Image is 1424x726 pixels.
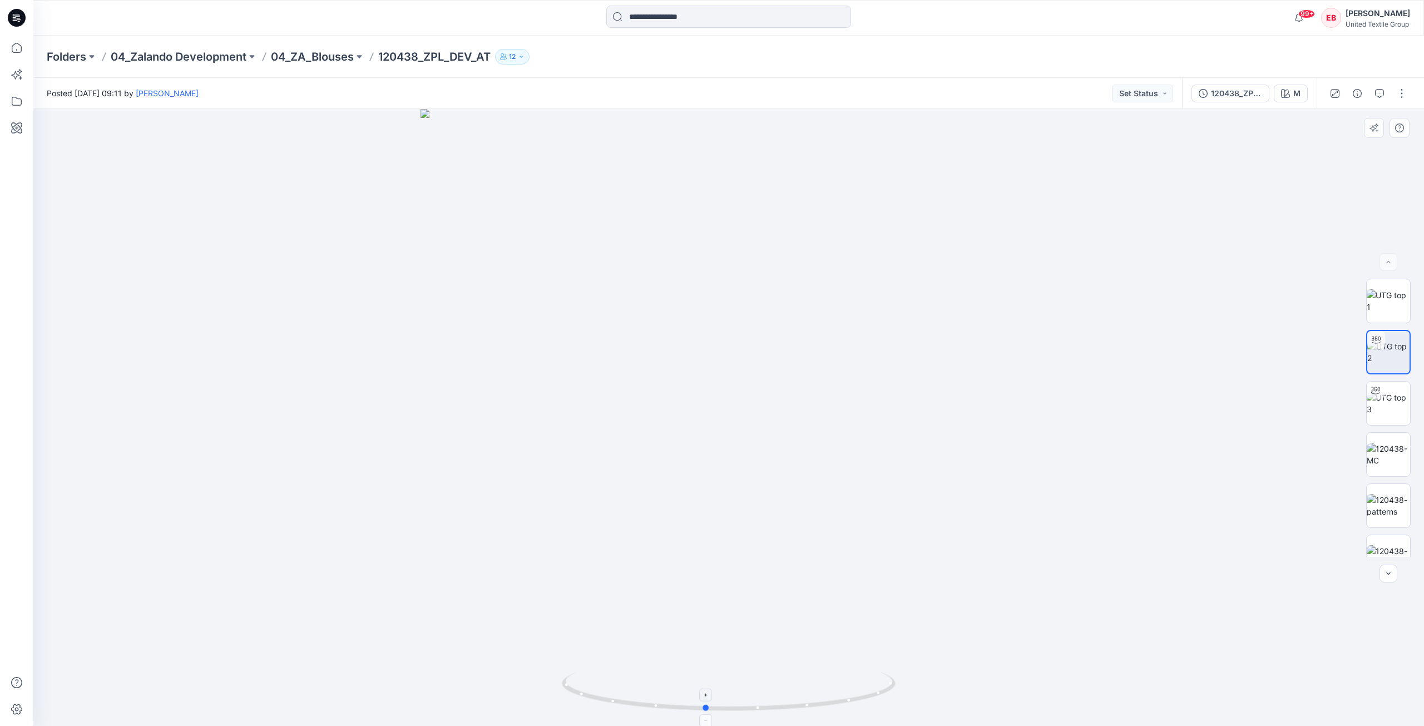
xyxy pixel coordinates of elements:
button: M [1274,85,1308,102]
img: UTG top 1 [1367,289,1410,313]
button: 120438_ZPL_DEV_AT [1191,85,1269,102]
button: 12 [495,49,530,65]
a: [PERSON_NAME] [136,88,199,98]
img: 120438-patterns [1367,494,1410,517]
p: 120438_ZPL_DEV_AT [378,49,491,65]
a: 04_Zalando Development [111,49,246,65]
img: UTG top 3 [1367,392,1410,415]
span: 99+ [1298,9,1315,18]
div: EB [1321,8,1341,28]
div: 120438_ZPL_DEV_AT [1211,87,1262,100]
img: UTG top 2 [1367,340,1410,364]
p: 12 [509,51,516,63]
a: 04_ZA_Blouses [271,49,354,65]
div: M [1293,87,1301,100]
button: Details [1348,85,1366,102]
img: 120438-MC [1367,443,1410,466]
img: 120438-wrkm [1367,545,1410,569]
a: Folders [47,49,86,65]
span: Posted [DATE] 09:11 by [47,87,199,99]
div: United Textile Group [1346,20,1410,28]
div: [PERSON_NAME] [1346,7,1410,20]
